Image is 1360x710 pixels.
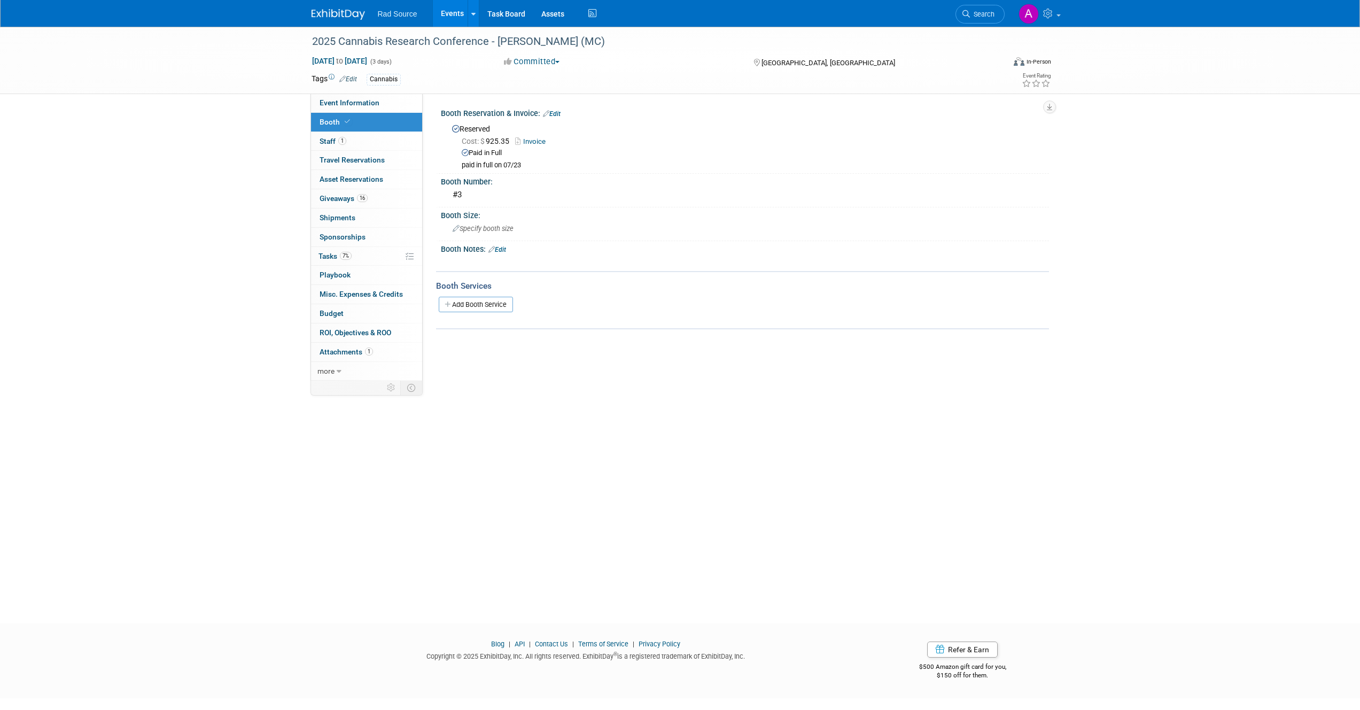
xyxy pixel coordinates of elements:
div: 2025 Cannabis Research Conference - [PERSON_NAME] (MC) [308,32,989,51]
span: Shipments [320,213,355,222]
span: Giveaways [320,194,368,203]
a: Edit [488,246,506,253]
span: | [630,640,637,648]
div: Event Format [942,56,1052,72]
span: Specify booth size [453,225,514,233]
span: [DATE] [DATE] [312,56,368,66]
div: Booth Notes: [441,241,1049,255]
div: Booth Services [436,280,1049,292]
a: Asset Reservations [311,170,422,189]
span: Budget [320,309,344,318]
a: Edit [339,75,357,83]
a: Attachments1 [311,343,422,361]
a: Search [955,5,1005,24]
div: Booth Number: [441,174,1049,187]
button: Committed [500,56,564,67]
i: Booth reservation complete [345,119,350,125]
img: ExhibitDay [312,9,365,20]
span: Sponsorships [320,233,366,241]
div: In-Person [1026,58,1051,66]
a: ROI, Objectives & ROO [311,323,422,342]
span: to [335,57,345,65]
a: Invoice [515,137,551,145]
span: Misc. Expenses & Credits [320,290,403,298]
span: 16 [357,194,368,202]
div: paid in full on 07/23 [462,161,1041,170]
div: Cannabis [367,74,401,85]
span: Rad Source [378,10,417,18]
a: Edit [543,110,561,118]
a: Event Information [311,94,422,112]
td: Toggle Event Tabs [400,381,422,395]
span: 7% [340,252,352,260]
div: $500 Amazon gift card for you, [876,655,1049,680]
a: Privacy Policy [639,640,680,648]
span: Travel Reservations [320,156,385,164]
a: Terms of Service [578,640,628,648]
div: Booth Reservation & Invoice: [441,105,1049,119]
span: (3 days) [369,58,392,65]
span: more [317,367,335,375]
span: | [570,640,577,648]
a: Refer & Earn [927,642,998,658]
span: Search [970,10,994,18]
a: Staff1 [311,132,422,151]
span: Staff [320,137,346,145]
div: Paid in Full [462,148,1041,158]
div: #3 [449,187,1041,203]
span: 925.35 [462,137,514,145]
a: Tasks7% [311,247,422,266]
div: $150 off for them. [876,671,1049,680]
a: Shipments [311,209,422,227]
span: | [526,640,533,648]
img: Format-Inperson.png [1014,57,1024,66]
span: | [506,640,513,648]
a: Budget [311,304,422,323]
span: Attachments [320,348,373,356]
a: Giveaways16 [311,189,422,208]
a: API [515,640,525,648]
span: 1 [338,137,346,145]
sup: ® [613,651,617,657]
td: Tags [312,73,357,86]
span: Playbook [320,271,351,279]
a: Playbook [311,266,422,284]
a: Add Booth Service [439,297,513,312]
a: Travel Reservations [311,151,422,169]
span: [GEOGRAPHIC_DATA], [GEOGRAPHIC_DATA] [761,59,895,67]
span: 1 [365,348,373,356]
a: Sponsorships [311,228,422,246]
span: Tasks [318,252,352,260]
div: Event Rating [1022,73,1051,79]
a: Contact Us [535,640,568,648]
td: Personalize Event Tab Strip [382,381,401,395]
span: Cost: $ [462,137,486,145]
span: Event Information [320,98,379,107]
span: ROI, Objectives & ROO [320,328,391,337]
a: Blog [491,640,504,648]
a: Misc. Expenses & Credits [311,285,422,304]
div: Copyright © 2025 ExhibitDay, Inc. All rights reserved. ExhibitDay is a registered trademark of Ex... [312,649,861,661]
span: Booth [320,118,352,126]
div: Booth Size: [441,207,1049,221]
a: Booth [311,113,422,132]
div: Reserved [449,121,1041,170]
img: Armando Arellano [1019,4,1039,24]
a: more [311,362,422,381]
span: Asset Reservations [320,175,383,183]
